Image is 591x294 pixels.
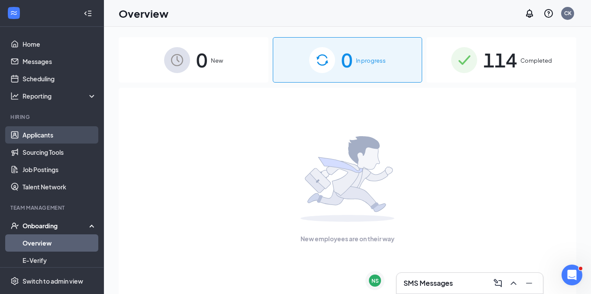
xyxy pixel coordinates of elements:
[507,276,520,290] button: ChevronUp
[371,277,379,284] div: NS
[564,10,572,17] div: CK
[23,144,97,161] a: Sourcing Tools
[562,265,582,285] iframe: Intercom live chat
[341,45,352,75] span: 0
[23,252,97,269] a: E-Verify
[356,56,386,65] span: In progress
[23,221,89,230] div: Onboarding
[23,277,83,285] div: Switch to admin view
[10,277,19,285] svg: Settings
[10,221,19,230] svg: UserCheck
[520,56,552,65] span: Completed
[23,161,97,178] a: Job Postings
[23,178,97,195] a: Talent Network
[196,45,207,75] span: 0
[522,276,536,290] button: Minimize
[23,70,97,87] a: Scheduling
[300,234,394,243] span: New employees are on their way
[211,56,223,65] span: New
[10,9,18,17] svg: WorkstreamLogo
[23,53,97,70] a: Messages
[404,278,453,288] h3: SMS Messages
[23,92,97,100] div: Reporting
[23,126,97,144] a: Applicants
[508,278,519,288] svg: ChevronUp
[10,92,19,100] svg: Analysis
[23,35,97,53] a: Home
[524,278,534,288] svg: Minimize
[491,276,505,290] button: ComposeMessage
[543,8,554,19] svg: QuestionInfo
[10,113,95,121] div: Hiring
[23,234,97,252] a: Overview
[119,6,168,21] h1: Overview
[493,278,503,288] svg: ComposeMessage
[10,204,95,211] div: Team Management
[524,8,535,19] svg: Notifications
[483,45,517,75] span: 114
[84,9,92,18] svg: Collapse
